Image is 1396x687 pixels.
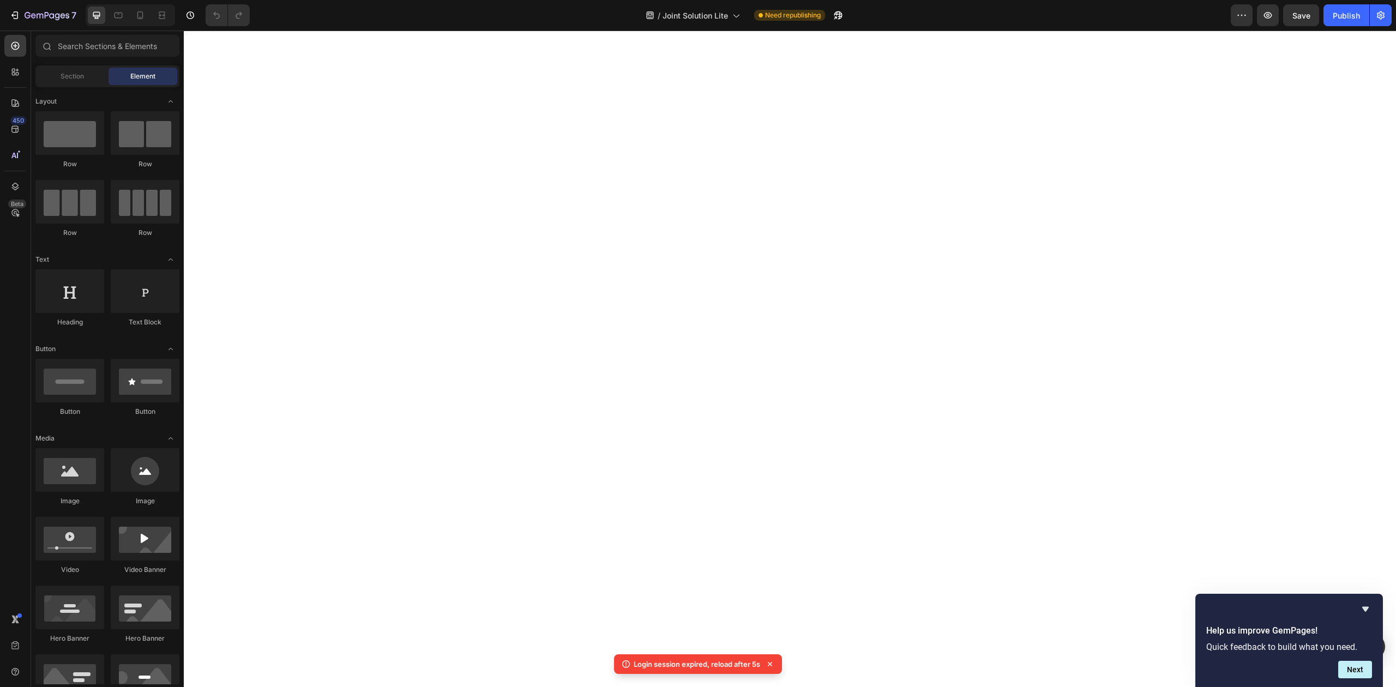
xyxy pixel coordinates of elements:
span: Element [130,71,155,81]
button: 7 [4,4,81,26]
span: Media [35,433,55,443]
div: Hero Banner [111,634,179,643]
p: Login session expired, reload after 5s [634,659,760,670]
button: Save [1283,4,1319,26]
div: Help us improve GemPages! [1206,602,1372,678]
span: Toggle open [162,93,179,110]
div: Undo/Redo [206,4,250,26]
button: Next question [1338,661,1372,678]
span: Text [35,255,49,264]
input: Search Sections & Elements [35,35,179,57]
span: Button [35,344,56,354]
div: Image [35,496,104,506]
span: Layout [35,97,57,106]
button: Publish [1323,4,1369,26]
div: Row [111,159,179,169]
div: Button [111,407,179,417]
div: Beta [8,200,26,208]
div: Text Block [111,317,179,327]
span: Section [61,71,84,81]
div: Row [111,228,179,238]
div: Video Banner [111,565,179,575]
span: Need republishing [765,10,821,20]
span: Toggle open [162,430,179,447]
div: Heading [35,317,104,327]
p: 7 [71,9,76,22]
div: Video [35,565,104,575]
div: Row [35,159,104,169]
span: / [658,10,660,21]
div: Button [35,407,104,417]
p: Quick feedback to build what you need. [1206,642,1372,652]
div: 450 [10,116,26,125]
span: Toggle open [162,251,179,268]
span: Joint Solution Lite [663,10,728,21]
h2: Help us improve GemPages! [1206,624,1372,637]
iframe: Design area [184,31,1396,687]
span: Save [1292,11,1310,20]
button: Hide survey [1359,602,1372,616]
span: Toggle open [162,340,179,358]
div: Publish [1333,10,1360,21]
div: Image [111,496,179,506]
div: Hero Banner [35,634,104,643]
div: Row [35,228,104,238]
